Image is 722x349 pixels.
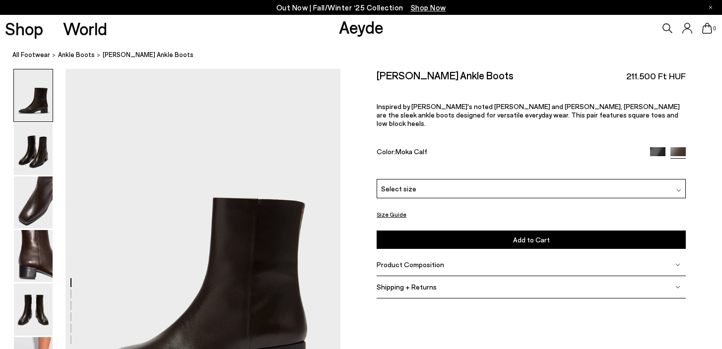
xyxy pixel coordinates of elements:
[377,147,640,159] div: Color:
[103,50,194,60] span: [PERSON_NAME] Ankle Boots
[377,283,437,291] span: Shipping + Returns
[14,176,53,229] img: Lee Leather Ankle Boots - Image 3
[276,1,446,14] p: Out Now | Fall/Winter ‘25 Collection
[14,284,53,336] img: Lee Leather Ankle Boots - Image 5
[712,26,717,31] span: 0
[513,235,550,244] span: Add to Cart
[339,16,384,37] a: Aeyde
[381,183,416,194] span: Select size
[411,3,446,12] span: Navigate to /collections/new-in
[5,20,43,37] a: Shop
[58,51,95,58] span: ankle boots
[14,123,53,175] img: Lee Leather Ankle Boots - Image 2
[12,42,722,69] nav: breadcrumb
[377,102,680,127] span: Inspired by [PERSON_NAME]'s noted [PERSON_NAME] and [PERSON_NAME], [PERSON_NAME] are the sleek an...
[12,50,50,60] a: All Footwear
[377,231,686,249] button: Add to Cart
[676,188,681,193] img: svg%3E
[395,147,427,156] span: Moka Calf
[626,70,686,82] span: 211.500 Ft HUF
[702,23,712,34] a: 0
[14,69,53,121] img: Lee Leather Ankle Boots - Image 1
[377,260,444,269] span: Product Composition
[377,208,406,221] button: Size Guide
[675,262,680,267] img: svg%3E
[14,230,53,282] img: Lee Leather Ankle Boots - Image 4
[377,69,514,81] h2: [PERSON_NAME] Ankle Boots
[58,50,95,60] a: ankle boots
[63,20,107,37] a: World
[675,285,680,290] img: svg%3E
